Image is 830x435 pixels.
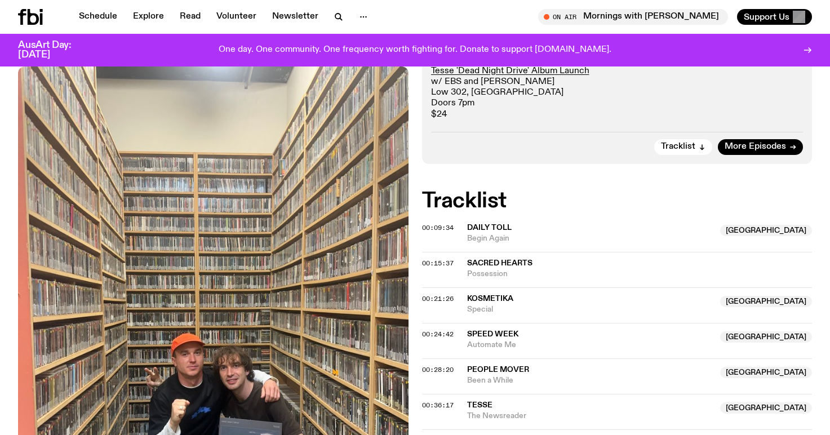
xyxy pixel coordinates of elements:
[422,401,454,410] span: 00:36:17
[210,9,263,25] a: Volunteer
[467,401,492,409] span: Tesse
[467,375,714,386] span: Been a While
[720,331,812,343] span: [GEOGRAPHIC_DATA]
[422,365,454,374] span: 00:28:20
[737,9,812,25] button: Support Us
[422,330,454,339] span: 00:24:42
[422,225,454,231] button: 00:09:34
[720,225,812,236] span: [GEOGRAPHIC_DATA]
[538,9,728,25] button: On AirMornings with [PERSON_NAME]
[467,269,813,279] span: Possession
[422,260,454,267] button: 00:15:37
[654,139,712,155] button: Tracklist
[265,9,325,25] a: Newsletter
[467,304,714,315] span: Special
[422,402,454,409] button: 00:36:17
[431,66,589,76] a: Tesse 'Dead Night Drive' Album Launch
[422,294,454,303] span: 00:21:26
[126,9,171,25] a: Explore
[661,143,695,151] span: Tracklist
[219,45,611,55] p: One day. One community. One frequency worth fighting for. Donate to support [DOMAIN_NAME].
[422,367,454,373] button: 00:28:20
[422,296,454,302] button: 00:21:26
[431,55,804,120] p: GIG: w/ EBS and [PERSON_NAME] Low 302, [GEOGRAPHIC_DATA] Doors 7pm $24
[467,259,532,267] span: Sacred Hearts
[725,143,786,151] span: More Episodes
[467,295,513,303] span: Kosmetika
[720,402,812,414] span: [GEOGRAPHIC_DATA]
[18,41,90,60] h3: AusArt Day: [DATE]
[422,223,454,232] span: 00:09:34
[467,411,714,421] span: The Newsreader
[720,296,812,307] span: [GEOGRAPHIC_DATA]
[422,191,813,211] h2: Tracklist
[467,233,714,244] span: Begin Again
[718,139,803,155] a: More Episodes
[422,259,454,268] span: 00:15:37
[422,331,454,338] button: 00:24:42
[467,224,512,232] span: Daily Toll
[467,366,529,374] span: People Mover
[467,340,714,350] span: Automate Me
[72,9,124,25] a: Schedule
[173,9,207,25] a: Read
[744,12,789,22] span: Support Us
[467,330,518,338] span: Speed Week
[720,367,812,378] span: [GEOGRAPHIC_DATA]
